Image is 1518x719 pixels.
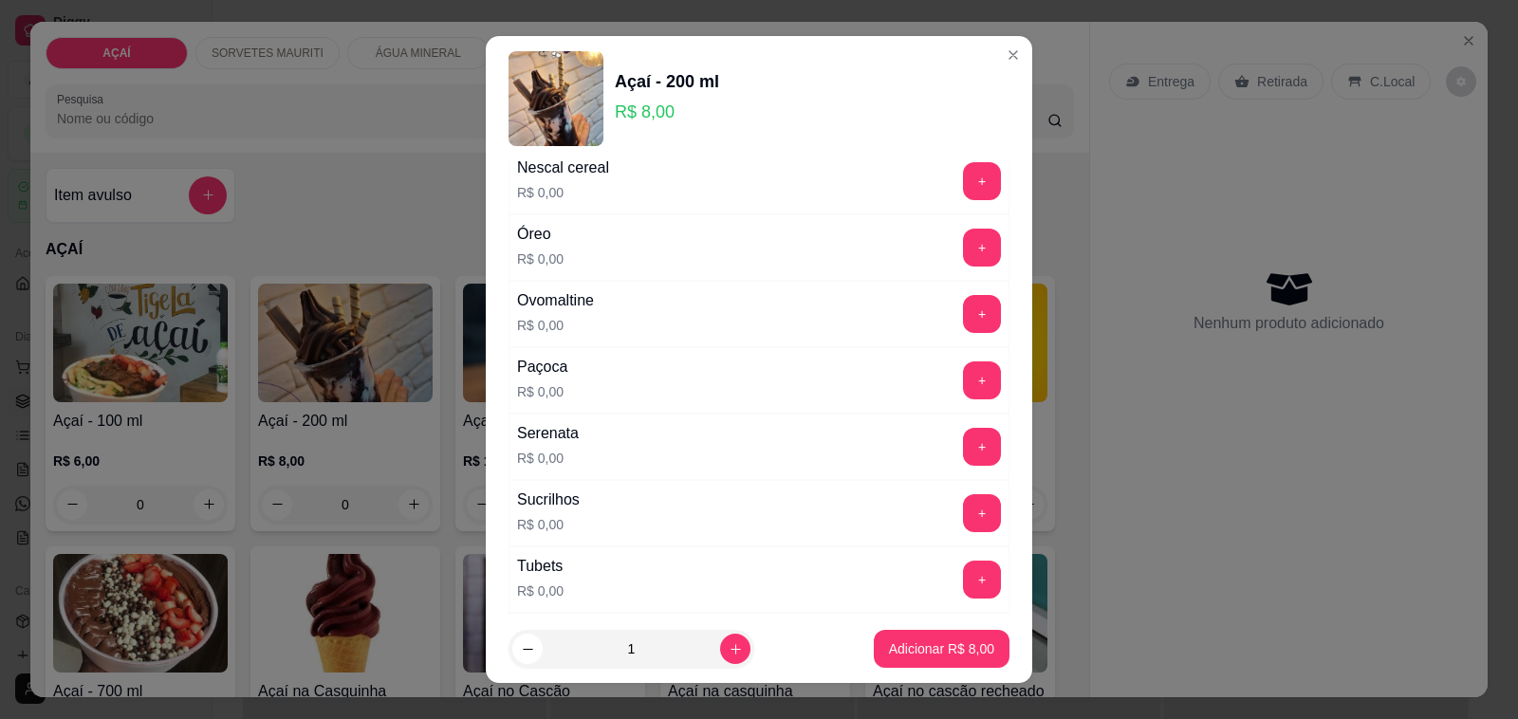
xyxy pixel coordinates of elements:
[517,449,579,468] p: R$ 0,00
[517,489,580,511] div: Sucrilhos
[889,639,994,658] p: Adicionar R$ 8,00
[517,183,609,202] p: R$ 0,00
[509,51,603,146] img: product-image
[517,249,564,268] p: R$ 0,00
[517,515,580,534] p: R$ 0,00
[615,99,719,125] p: R$ 8,00
[963,361,1001,399] button: add
[517,157,609,179] div: Nescal cereal
[517,223,564,246] div: Óreo
[963,229,1001,267] button: add
[517,316,594,335] p: R$ 0,00
[874,630,1009,668] button: Adicionar R$ 8,00
[517,382,567,401] p: R$ 0,00
[963,561,1001,599] button: add
[963,428,1001,466] button: add
[517,555,564,578] div: Tubets
[998,40,1028,70] button: Close
[615,68,719,95] div: Açaí - 200 ml
[512,634,543,664] button: decrease-product-quantity
[517,289,594,312] div: Ovomaltine
[963,295,1001,333] button: add
[517,422,579,445] div: Serenata
[517,581,564,600] p: R$ 0,00
[963,494,1001,532] button: add
[720,634,750,664] button: increase-product-quantity
[517,356,567,378] div: Paçoca
[963,162,1001,200] button: add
